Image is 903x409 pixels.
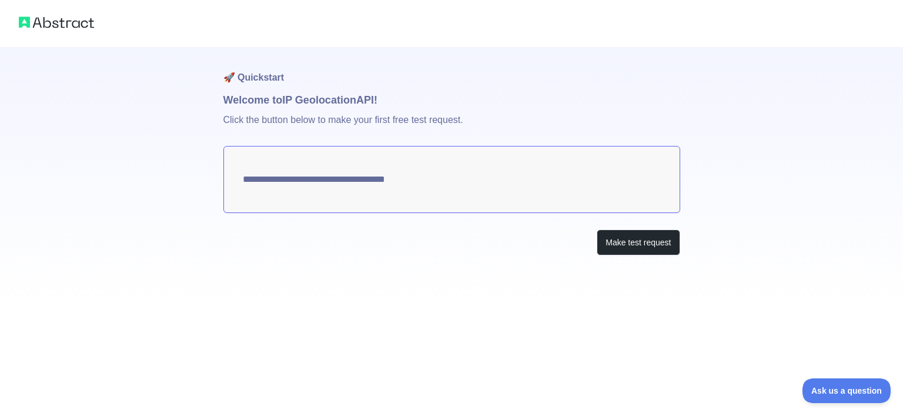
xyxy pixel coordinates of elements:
h1: Welcome to IP Geolocation API! [223,92,680,108]
p: Click the button below to make your first free test request. [223,108,680,146]
img: Abstract logo [19,14,94,31]
button: Make test request [597,230,680,256]
h1: 🚀 Quickstart [223,47,680,92]
iframe: Toggle Customer Support [802,378,891,403]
